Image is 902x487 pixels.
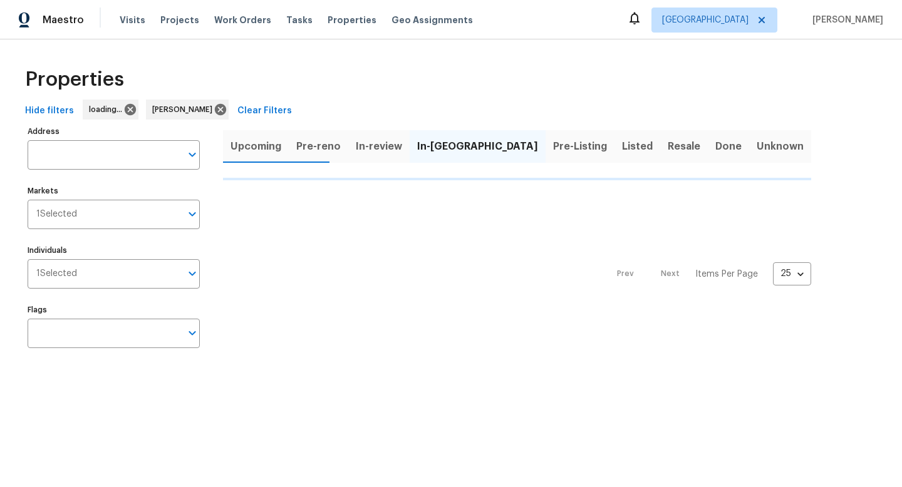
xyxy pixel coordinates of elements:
[286,16,313,24] span: Tasks
[184,146,201,163] button: Open
[662,14,749,26] span: [GEOGRAPHIC_DATA]
[20,100,79,123] button: Hide filters
[184,205,201,223] button: Open
[695,268,758,280] p: Items Per Page
[231,138,281,155] span: Upcoming
[773,257,811,290] div: 25
[25,73,124,86] span: Properties
[152,103,217,116] span: [PERSON_NAME]
[28,187,200,195] label: Markets
[622,138,653,155] span: Listed
[36,209,77,220] span: 1 Selected
[25,103,74,119] span: Hide filters
[328,14,376,26] span: Properties
[356,138,402,155] span: In-review
[43,14,84,26] span: Maestro
[715,138,742,155] span: Done
[36,269,77,279] span: 1 Selected
[757,138,804,155] span: Unknown
[807,14,883,26] span: [PERSON_NAME]
[184,324,201,342] button: Open
[184,265,201,282] button: Open
[120,14,145,26] span: Visits
[237,103,292,119] span: Clear Filters
[146,100,229,120] div: [PERSON_NAME]
[605,188,811,361] nav: Pagination Navigation
[296,138,341,155] span: Pre-reno
[28,247,200,254] label: Individuals
[160,14,199,26] span: Projects
[214,14,271,26] span: Work Orders
[83,100,138,120] div: loading...
[28,128,200,135] label: Address
[232,100,297,123] button: Clear Filters
[391,14,473,26] span: Geo Assignments
[417,138,538,155] span: In-[GEOGRAPHIC_DATA]
[553,138,607,155] span: Pre-Listing
[668,138,700,155] span: Resale
[28,306,200,314] label: Flags
[89,103,127,116] span: loading...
